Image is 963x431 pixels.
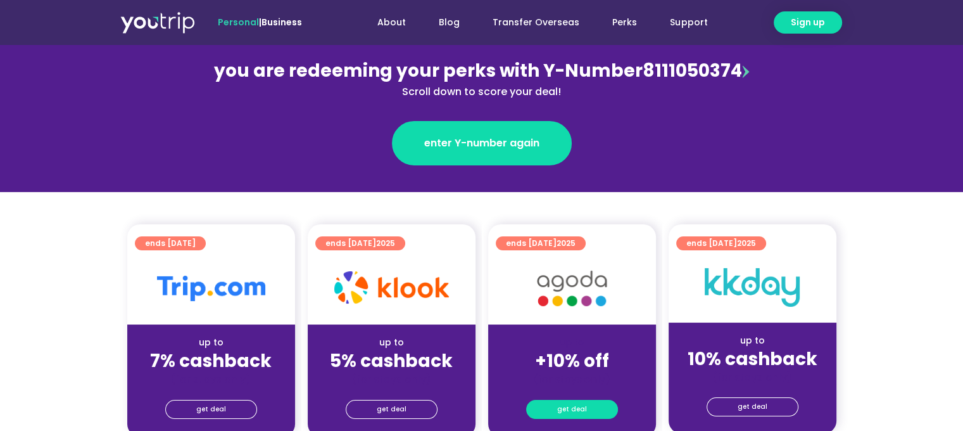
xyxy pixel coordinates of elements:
span: get deal [738,398,767,416]
a: Transfer Overseas [476,11,596,34]
strong: +10% off [535,349,609,373]
span: | [218,16,302,29]
span: ends [DATE] [325,236,395,250]
a: Business [261,16,302,29]
div: (for stays only) [679,371,826,384]
a: get deal [526,400,618,419]
div: 8111050374 [207,58,757,100]
span: Personal [218,16,259,29]
span: ends [DATE] [145,236,196,250]
div: up to [318,336,465,349]
span: ends [DATE] [506,236,576,250]
span: get deal [196,401,226,418]
a: get deal [165,400,257,419]
a: Support [653,11,724,34]
a: get deal [346,400,437,419]
strong: 10% cashback [688,347,817,371]
div: (for stays only) [318,373,465,386]
div: (for stays only) [137,373,285,386]
span: get deal [557,401,587,418]
a: About [361,11,422,34]
a: Blog [422,11,476,34]
span: 2025 [557,238,576,248]
a: ends [DATE]2025 [676,236,766,250]
nav: Menu [336,11,724,34]
span: 2025 [376,238,395,248]
a: ends [DATE] [135,236,206,250]
a: ends [DATE]2025 [496,236,586,250]
a: Perks [596,11,653,34]
span: enter Y-number again [424,136,539,151]
a: enter Y-number again [392,121,572,165]
a: get deal [707,397,798,416]
div: up to [679,334,826,347]
div: (for stays only) [498,373,646,386]
div: up to [137,336,285,349]
div: Scroll down to score your deal! [207,84,757,100]
span: ends [DATE] [686,236,756,250]
span: 2025 [737,238,756,248]
span: you are redeeming your perks with Y-Number [214,58,643,83]
strong: 7% cashback [150,349,272,373]
a: Sign up [774,11,842,34]
span: Sign up [791,16,825,29]
span: get deal [377,401,406,418]
span: up to [560,336,584,349]
a: ends [DATE]2025 [315,236,405,250]
strong: 5% cashback [330,349,453,373]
